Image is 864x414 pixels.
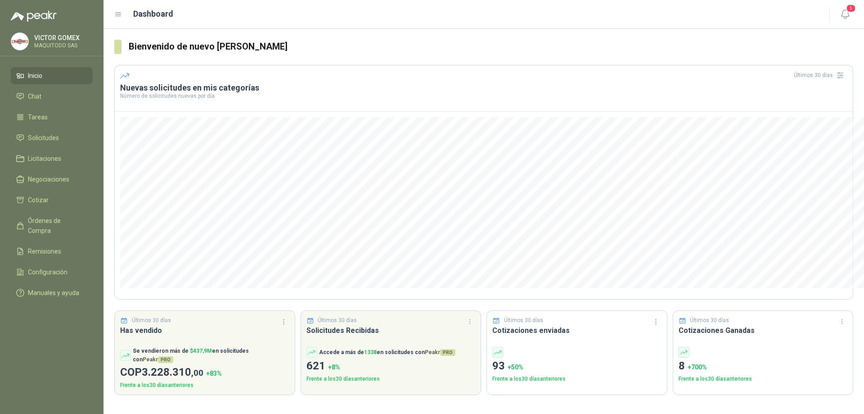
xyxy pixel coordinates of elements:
span: 5 [846,4,856,13]
span: Chat [28,91,41,101]
span: Cotizar [28,195,49,205]
p: Últimos 30 días [690,316,729,325]
span: Órdenes de Compra [28,216,84,236]
span: Configuración [28,267,67,277]
p: 8 [679,358,848,375]
div: Últimos 30 días [794,68,847,82]
a: Negociaciones [11,171,93,188]
a: Configuración [11,264,93,281]
a: Órdenes de Compra [11,212,93,239]
p: Frente a los 30 días anteriores [492,375,661,383]
span: $ 437,9M [190,348,212,354]
p: MAQUITODO SAS [34,43,90,48]
p: COP [120,364,289,381]
p: Últimos 30 días [318,316,357,325]
a: Tareas [11,109,93,126]
span: Peakr [425,349,455,355]
h1: Dashboard [133,8,173,20]
span: 1338 [364,349,377,355]
p: Frente a los 30 días anteriores [306,375,476,383]
a: Manuales y ayuda [11,284,93,301]
p: Frente a los 30 días anteriores [120,381,289,390]
h3: Nuevas solicitudes en mis categorías [120,82,847,93]
span: Solicitudes [28,133,59,143]
span: Peakr [143,356,173,363]
span: Remisiones [28,246,61,256]
p: Número de solicitudes nuevas por día [120,93,847,99]
p: 621 [306,358,476,375]
span: PRO [440,349,455,356]
span: ,00 [191,368,203,378]
h3: Cotizaciones enviadas [492,325,661,336]
span: + 83 % [206,370,222,377]
span: + 50 % [508,364,523,371]
span: 3.228.310 [142,366,203,378]
span: Inicio [28,71,42,81]
a: Chat [11,88,93,105]
a: Licitaciones [11,150,93,167]
a: Solicitudes [11,129,93,146]
button: 5 [837,6,853,23]
span: + 700 % [688,364,707,371]
span: PRO [158,356,173,363]
p: Frente a los 30 días anteriores [679,375,848,383]
a: Cotizar [11,191,93,209]
span: Licitaciones [28,154,61,164]
h3: Has vendido [120,325,289,336]
p: Se vendieron más de en solicitudes con [133,347,289,364]
h3: Solicitudes Recibidas [306,325,476,336]
h3: Bienvenido de nuevo [PERSON_NAME] [129,40,853,54]
span: + 8 % [328,364,340,371]
span: Tareas [28,112,48,122]
h3: Cotizaciones Ganadas [679,325,848,336]
img: Logo peakr [11,11,57,22]
p: Accede a más de en solicitudes con [319,348,455,357]
img: Company Logo [11,33,28,50]
p: Últimos 30 días [132,316,171,325]
span: Manuales y ayuda [28,288,79,298]
span: Negociaciones [28,174,69,184]
p: Últimos 30 días [504,316,543,325]
a: Remisiones [11,243,93,260]
a: Inicio [11,67,93,84]
p: VICTOR GOMEX [34,35,90,41]
p: 93 [492,358,661,375]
